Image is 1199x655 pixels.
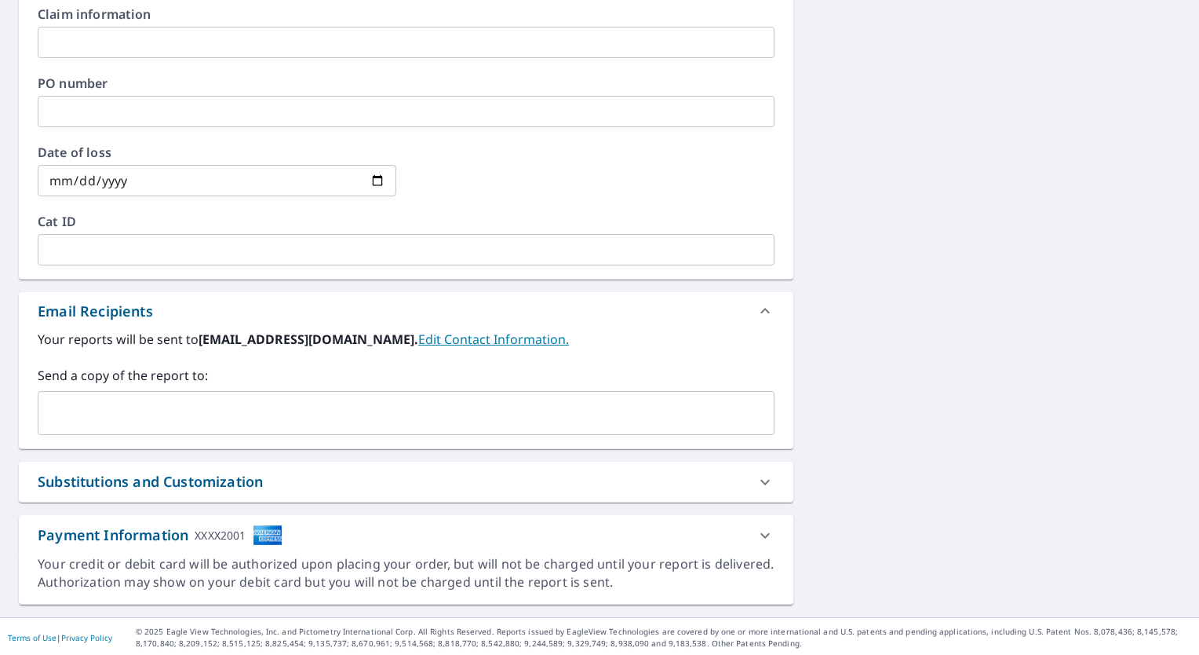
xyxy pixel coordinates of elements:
[199,331,418,348] b: [EMAIL_ADDRESS][DOMAIN_NAME].
[195,525,246,546] div: XXXX2001
[38,301,153,322] div: Email Recipients
[8,632,56,643] a: Terms of Use
[61,632,112,643] a: Privacy Policy
[418,331,569,348] a: EditContactInfo
[19,292,793,330] div: Email Recipients
[38,525,282,546] div: Payment Information
[253,525,282,546] img: cardImage
[38,215,774,228] label: Cat ID
[136,626,1191,650] p: © 2025 Eagle View Technologies, Inc. and Pictometry International Corp. All Rights Reserved. Repo...
[19,515,793,555] div: Payment InformationXXXX2001cardImage
[38,471,263,492] div: Substitutions and Customization
[38,330,774,349] label: Your reports will be sent to
[38,366,774,385] label: Send a copy of the report to:
[38,8,774,20] label: Claim information
[19,462,793,502] div: Substitutions and Customization
[38,555,774,591] div: Your credit or debit card will be authorized upon placing your order, but will not be charged unt...
[38,77,774,90] label: PO number
[38,146,396,159] label: Date of loss
[8,633,112,642] p: |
